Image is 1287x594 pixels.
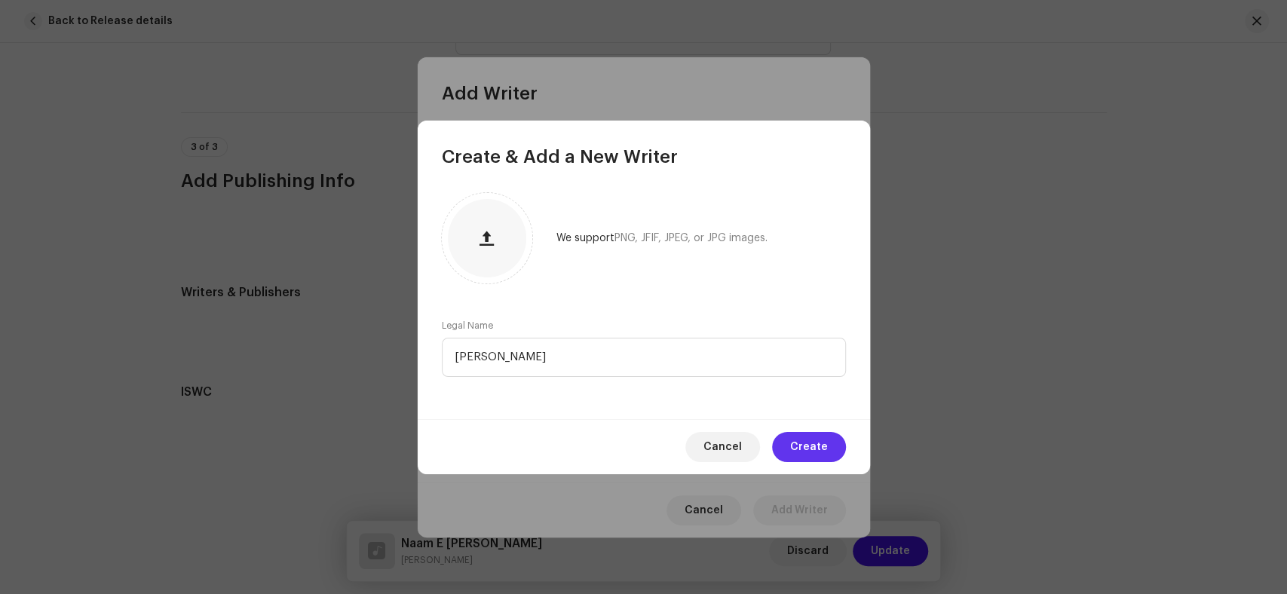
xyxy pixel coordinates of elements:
span: Create [790,432,828,462]
button: Cancel [685,432,760,462]
div: We support [556,232,768,244]
span: Create & Add a New Writer [442,145,678,169]
label: Legal Name [442,320,493,332]
button: Create [772,432,846,462]
input: Enter legal name [442,338,846,377]
span: PNG, JFIF, JPEG, or JPG images. [614,233,768,243]
span: Cancel [703,432,742,462]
